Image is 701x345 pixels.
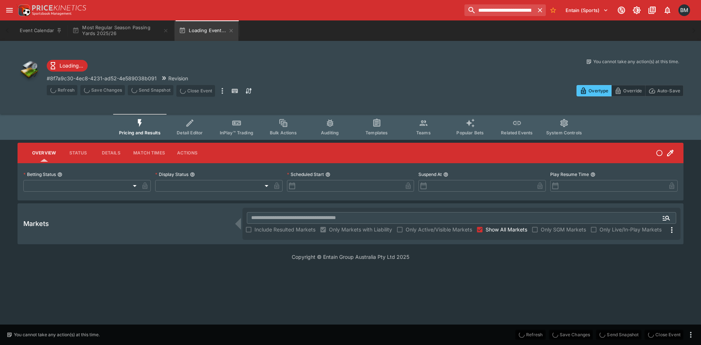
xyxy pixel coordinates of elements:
button: Suspend At [443,172,448,177]
button: Notifications [661,4,674,17]
p: Copy To Clipboard [47,74,157,82]
span: Related Events [501,130,533,135]
img: Sportsbook Management [32,12,72,15]
h5: Markets [23,219,49,228]
button: Open [660,211,673,225]
button: Select Tenant [561,4,613,16]
p: Display Status [155,171,188,177]
button: Scheduled Start [325,172,330,177]
p: Betting Status [23,171,56,177]
div: Event type filters [113,114,588,140]
button: Details [95,144,127,162]
button: Most Regular Season Passing Yards 2025/26 [68,20,173,41]
div: Byron Monk [678,4,690,16]
span: Popular Bets [456,130,484,135]
span: System Controls [546,130,582,135]
span: Bulk Actions [270,130,297,135]
button: open drawer [3,4,16,17]
button: Play Resume Time [590,172,595,177]
button: Actions [171,144,204,162]
svg: More [667,226,676,234]
button: Overview [26,144,62,162]
button: Match Times [127,144,171,162]
p: Overtype [589,87,608,95]
span: Only SGM Markets [541,226,586,233]
button: No Bookmarks [547,4,559,16]
button: Event Calendar [15,20,66,41]
div: Start From [576,85,683,96]
span: Only Live/In-Play Markets [600,226,662,233]
button: Documentation [646,4,659,17]
span: InPlay™ Trading [220,130,253,135]
span: Show All Markets [486,226,527,233]
button: Byron Monk [676,2,692,18]
p: Scheduled Start [287,171,324,177]
span: Only Active/Visible Markets [406,226,472,233]
p: You cannot take any action(s) at this time. [14,331,100,338]
span: Teams [416,130,431,135]
span: Only Markets with Liability [329,226,392,233]
span: Detail Editor [177,130,203,135]
p: Suspend At [418,171,442,177]
button: more [218,85,227,97]
button: Overtype [576,85,612,96]
button: Auto-Save [645,85,683,96]
span: Include Resulted Markets [254,226,315,233]
span: Pricing and Results [119,130,161,135]
button: Betting Status [57,172,62,177]
button: Override [611,85,645,96]
button: Loading Event... [175,20,238,41]
button: Toggle light/dark mode [630,4,643,17]
p: Revision [168,74,188,82]
p: Auto-Save [657,87,680,95]
p: Play Resume Time [550,171,589,177]
button: Display Status [190,172,195,177]
p: You cannot take any action(s) at this time. [593,58,679,65]
img: PriceKinetics Logo [16,3,31,18]
button: Connected to PK [615,4,628,17]
button: more [686,330,695,339]
img: other.png [18,58,41,82]
span: Auditing [321,130,339,135]
input: search [464,4,534,16]
p: Loading... [60,62,83,69]
p: Override [623,87,642,95]
span: Templates [365,130,388,135]
img: PriceKinetics [32,5,86,11]
button: Status [62,144,95,162]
